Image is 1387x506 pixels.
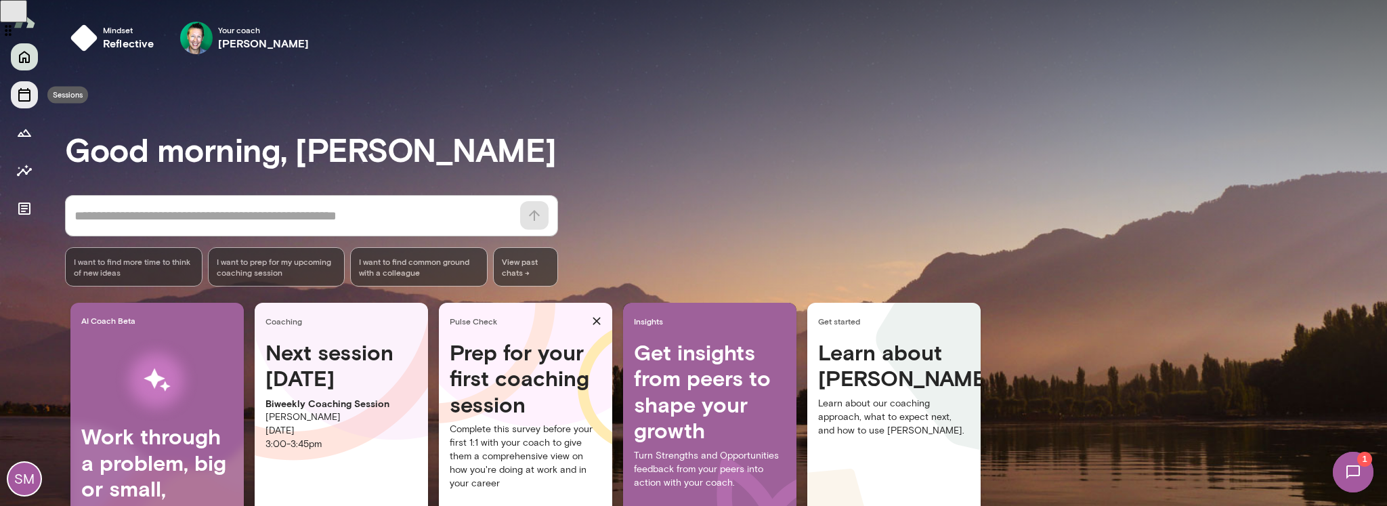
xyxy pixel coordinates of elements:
div: I want to find common ground with a colleague [350,247,488,287]
span: I want to find common ground with a colleague [359,256,479,278]
p: Complete this survey before your first 1:1 with your coach to give them a comprehensive view on h... [450,423,601,490]
div: I want to find more time to think of new ideas [65,247,202,287]
h4: Get insights from peers to shape your growth [634,339,786,444]
p: [DATE] [265,424,417,438]
p: Turn Strengths and Opportunities feedback from your peers into action with your coach. [634,449,786,490]
span: Pulse Check [450,316,586,326]
h6: reflective [103,35,154,51]
button: Documents [11,195,38,222]
span: View past chats -> [493,247,558,287]
h4: Learn about [PERSON_NAME] [818,339,970,392]
button: Sessions [11,81,38,108]
p: 3:00 - 3:45pm [265,438,417,451]
div: I want to prep for my upcoming coaching session [208,247,345,287]
button: Home [11,43,38,70]
p: Biweekly Coaching Session [265,397,417,410]
span: Get started [818,316,975,326]
span: Coaching [265,316,423,326]
div: SM [8,463,41,495]
span: Insights [634,316,791,326]
p: Learn about our coaching approach, what to expect next, and how to use [PERSON_NAME]. [818,397,970,438]
p: [PERSON_NAME] [265,410,417,424]
h4: Prep for your first coaching session [450,339,601,417]
button: Growth Plan [11,119,38,146]
span: I want to find more time to think of new ideas [74,256,194,278]
h6: [PERSON_NAME] [218,35,310,51]
span: AI Coach Beta [81,315,238,326]
div: Sessions [47,87,88,104]
img: AI Workflows [97,337,217,423]
button: Insights [11,157,38,184]
h4: Next session [DATE] [265,339,417,392]
span: I want to prep for my upcoming coaching session [217,256,337,278]
h3: Good morning, [PERSON_NAME] [65,130,1387,168]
